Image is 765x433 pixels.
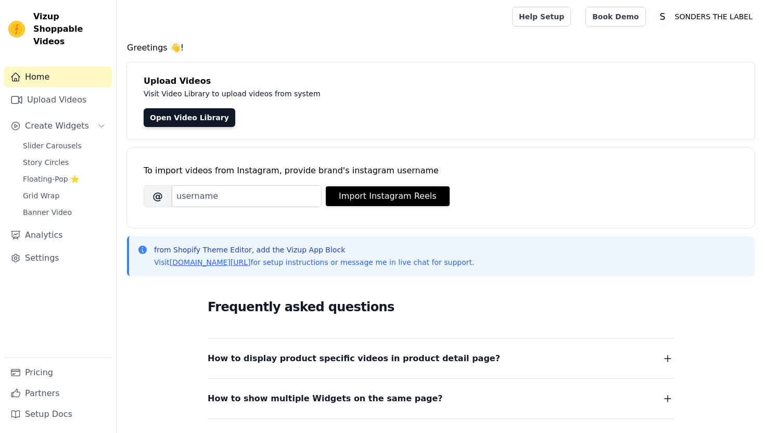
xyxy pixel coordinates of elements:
[17,188,112,203] a: Grid Wrap
[585,7,645,27] a: Book Demo
[4,116,112,136] button: Create Widgets
[4,383,112,404] a: Partners
[144,164,738,177] div: To import videos from Instagram, provide brand's instagram username
[23,141,82,151] span: Slider Carousels
[4,225,112,246] a: Analytics
[208,351,674,366] button: How to display product specific videos in product detail page?
[659,11,665,22] text: S
[208,297,674,317] h2: Frequently asked questions
[4,404,112,425] a: Setup Docs
[170,258,251,266] a: [DOMAIN_NAME][URL]
[23,157,69,168] span: Story Circles
[208,351,500,366] span: How to display product specific videos in product detail page?
[4,362,112,383] a: Pricing
[154,257,474,268] p: Visit for setup instructions or message me in live chat for support.
[33,10,108,48] span: Vizup Shoppable Videos
[4,67,112,87] a: Home
[671,7,757,26] p: SONDERS THE LABEL
[8,21,25,37] img: Vizup
[17,155,112,170] a: Story Circles
[172,185,322,207] input: username
[144,185,172,207] span: @
[23,190,59,201] span: Grid Wrap
[326,186,450,206] button: Import Instagram Reels
[144,75,738,87] h4: Upload Videos
[127,42,755,54] h4: Greetings 👋!
[4,248,112,269] a: Settings
[17,205,112,220] a: Banner Video
[144,87,610,100] p: Visit Video Library to upload videos from system
[17,138,112,153] a: Slider Carousels
[4,90,112,110] a: Upload Videos
[512,7,571,27] a: Help Setup
[154,245,474,255] p: from Shopify Theme Editor, add the Vizup App Block
[17,172,112,186] a: Floating-Pop ⭐
[25,120,89,132] span: Create Widgets
[208,391,674,406] button: How to show multiple Widgets on the same page?
[23,207,72,218] span: Banner Video
[654,7,757,26] button: S SONDERS THE LABEL
[208,391,443,406] span: How to show multiple Widgets on the same page?
[23,174,79,184] span: Floating-Pop ⭐
[144,108,235,127] a: Open Video Library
